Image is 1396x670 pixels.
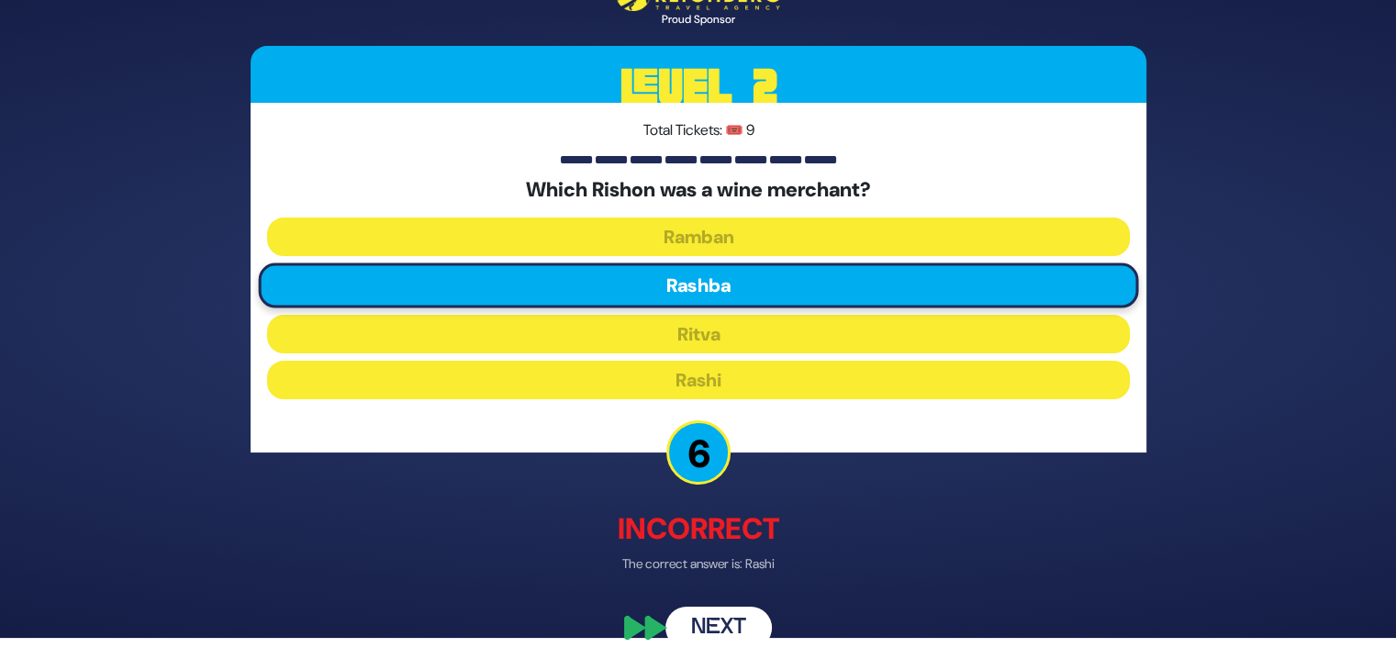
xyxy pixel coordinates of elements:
[267,179,1130,203] h5: Which Rishon was a wine merchant?
[258,262,1138,307] button: Rashba
[251,554,1146,574] p: The correct answer is: Rashi
[267,218,1130,256] button: Ramban
[666,420,731,485] p: 6
[267,361,1130,399] button: Rashi
[251,507,1146,551] p: Incorrect
[251,47,1146,129] h3: Level 2
[665,607,772,649] button: Next
[267,120,1130,142] p: Total Tickets: 🎟️ 9
[267,315,1130,353] button: Ritva
[616,12,781,28] div: Proud Sponsor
